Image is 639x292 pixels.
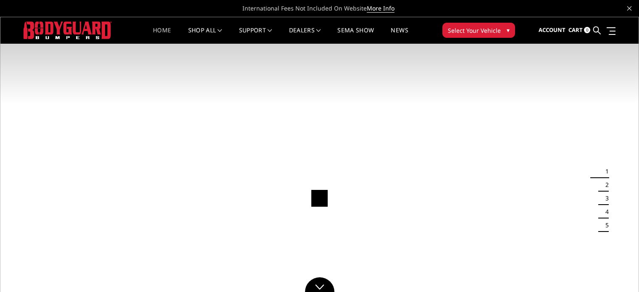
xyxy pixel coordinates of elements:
span: 0 [584,27,590,33]
a: Home [153,27,171,44]
img: BODYGUARD BUMPERS [24,21,112,39]
button: 5 of 5 [600,218,609,232]
span: Cart [568,26,583,34]
span: Account [539,26,565,34]
a: shop all [188,27,222,44]
span: Select Your Vehicle [448,26,501,35]
button: 2 of 5 [600,178,609,192]
button: 4 of 5 [600,205,609,218]
a: Click to Down [305,277,334,292]
a: Account [539,19,565,42]
a: Cart 0 [568,19,590,42]
a: More Info [367,4,394,13]
a: Dealers [289,27,321,44]
button: Select Your Vehicle [442,23,515,38]
a: News [391,27,408,44]
button: 3 of 5 [600,192,609,205]
a: SEMA Show [337,27,374,44]
a: Support [239,27,272,44]
span: ▾ [507,26,510,34]
button: 1 of 5 [600,165,609,178]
